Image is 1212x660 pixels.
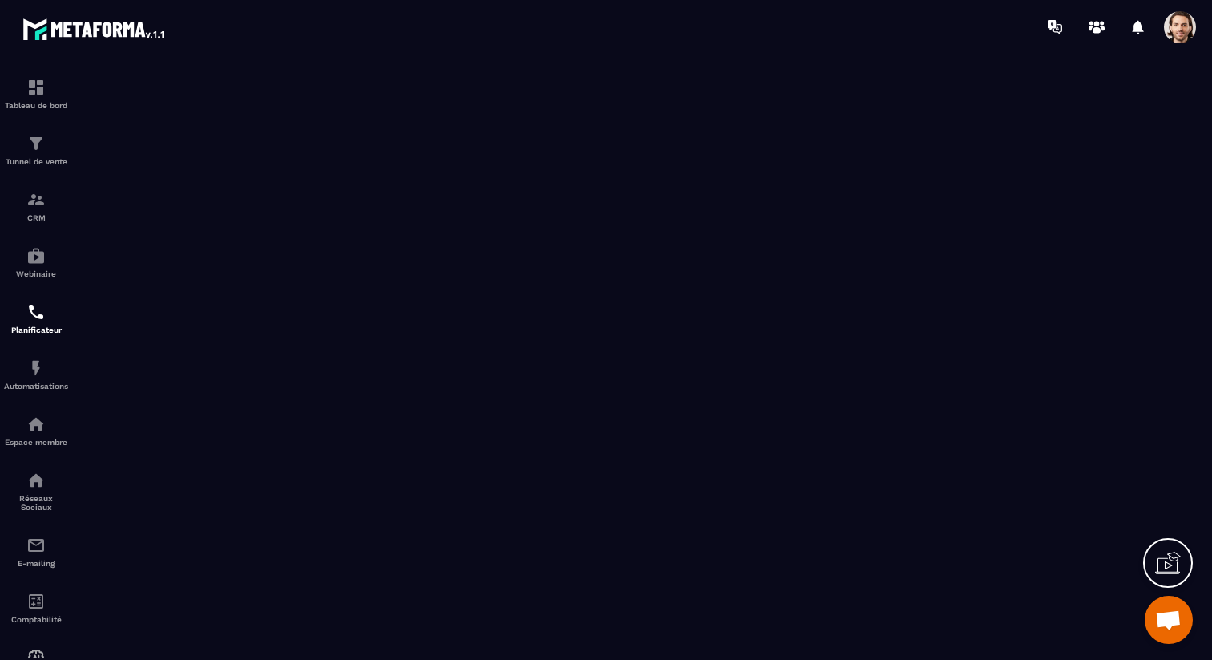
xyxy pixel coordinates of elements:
[4,122,68,178] a: formationformationTunnel de vente
[4,459,68,524] a: social-networksocial-networkRéseaux Sociaux
[4,559,68,568] p: E-mailing
[4,524,68,580] a: emailemailE-mailing
[4,382,68,391] p: Automatisations
[4,234,68,290] a: automationsautomationsWebinaire
[4,66,68,122] a: formationformationTableau de bord
[4,346,68,403] a: automationsautomationsAutomatisations
[26,246,46,265] img: automations
[26,134,46,153] img: formation
[4,290,68,346] a: schedulerschedulerPlanificateur
[4,580,68,636] a: accountantaccountantComptabilité
[22,14,167,43] img: logo
[26,358,46,378] img: automations
[1145,596,1193,644] a: Ouvrir le chat
[4,269,68,278] p: Webinaire
[4,438,68,447] p: Espace membre
[4,157,68,166] p: Tunnel de vente
[4,101,68,110] p: Tableau de bord
[4,403,68,459] a: automationsautomationsEspace membre
[26,302,46,322] img: scheduler
[4,178,68,234] a: formationformationCRM
[26,592,46,611] img: accountant
[4,213,68,222] p: CRM
[4,615,68,624] p: Comptabilité
[26,415,46,434] img: automations
[26,471,46,490] img: social-network
[26,78,46,97] img: formation
[26,190,46,209] img: formation
[4,326,68,334] p: Planificateur
[4,494,68,512] p: Réseaux Sociaux
[26,536,46,555] img: email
